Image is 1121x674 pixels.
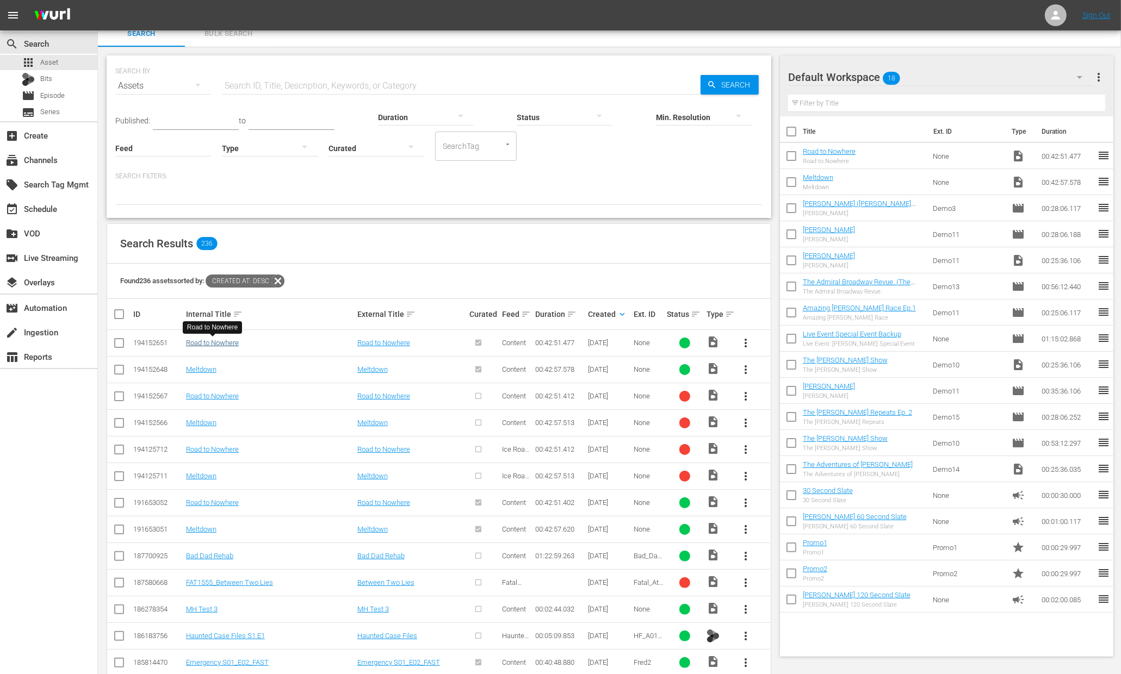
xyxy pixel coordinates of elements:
span: Episode [1012,280,1025,293]
span: reorder [1097,201,1110,214]
span: more_vert [739,390,752,403]
span: Episode [22,89,35,102]
td: Demo11 [928,299,1008,326]
div: [DATE] [588,632,631,640]
div: [DATE] [588,498,631,507]
a: Meltdown [357,419,388,427]
div: The [PERSON_NAME] Repeats [803,419,912,426]
span: sort [406,309,416,319]
td: 00:02:00.085 [1037,586,1097,613]
span: Search Tag Mgmt [5,178,18,191]
a: The [PERSON_NAME] Show [803,356,888,364]
img: TV Bits [707,629,720,642]
span: Video [1012,463,1025,476]
div: [DATE] [588,525,631,533]
span: more_vert [739,443,752,456]
div: 00:42:51.477 [535,339,585,347]
span: Fatal Attraction [502,578,528,603]
a: The Adventures of [PERSON_NAME] [803,460,913,469]
td: 00:00:30.000 [1037,482,1097,508]
span: reorder [1097,253,1110,266]
td: Demo15 [928,404,1008,430]
span: reorder [1097,149,1110,162]
a: Meltdown [186,525,216,533]
div: 00:42:51.412 [535,445,585,453]
div: 194125711 [133,472,183,480]
td: 00:25:06.117 [1037,299,1097,326]
td: 00:01:00.117 [1037,508,1097,534]
div: Default Workspace [788,62,1093,92]
div: Amazing [PERSON_NAME] Race [803,314,916,321]
a: Meltdown [186,472,216,480]
span: Video [1012,176,1025,189]
span: reorder [1097,436,1110,449]
td: Demo3 [928,195,1008,221]
div: External Title [357,308,466,321]
div: None [634,445,664,453]
a: [PERSON_NAME] [803,252,855,260]
a: Amazing [PERSON_NAME] Race Ep.1 [803,304,916,312]
span: Video [707,362,720,375]
button: more_vert [733,383,759,409]
button: more_vert [733,436,759,463]
span: 236 [196,237,217,250]
span: more_vert [1092,71,1105,84]
td: 00:42:57.578 [1037,169,1097,195]
span: reorder [1097,540,1110,553]
span: sort [567,309,577,319]
a: Haunted Case Files S1 E1 [186,632,265,640]
span: reorder [1097,592,1110,606]
div: 01:22:59.263 [535,552,585,560]
span: Created At: desc [206,274,271,288]
div: None [634,498,664,507]
span: Ad [1012,489,1025,502]
span: reorder [1097,384,1110,397]
th: Ext. ID [927,116,1005,147]
button: more_vert [733,357,759,383]
span: Episode [1012,436,1025,450]
div: [PERSON_NAME] [803,392,855,400]
span: more_vert [739,523,752,536]
div: None [634,339,664,347]
a: MH Test 3 [357,605,389,613]
button: more_vert [733,516,759,542]
a: Haunted Case Files [357,632,417,640]
span: Asset [22,56,35,69]
img: ans4CAIJ8jUAAAAAAAAAAAAAAAAAAAAAAAAgQb4GAAAAAAAAAAAAAAAAAAAAAAAAJMjXAAAAAAAAAAAAAAAAAAAAAAAAgAT5G... [26,3,78,28]
a: Road to Nowhere [357,445,410,453]
div: 191653052 [133,498,183,507]
span: reorder [1097,462,1110,475]
div: Live Event: [PERSON_NAME] Special Event [803,340,915,347]
span: HF_A01045614 [634,632,662,648]
a: Road to Nowhere [186,498,239,507]
div: 186278354 [133,605,183,613]
span: Video [707,495,720,508]
td: Demo10 [928,352,1008,378]
div: Promo1 [803,549,827,556]
div: None [634,419,664,427]
span: Bits [40,73,52,84]
span: more_vert [739,656,752,669]
th: Type [1005,116,1035,147]
div: [PERSON_NAME] 120 Second Slate [803,601,911,608]
span: reorder [1097,305,1110,319]
span: Published: [115,116,150,125]
span: sort [725,309,735,319]
div: None [634,525,664,533]
td: 01:15:02.868 [1037,326,1097,352]
td: None [928,482,1008,508]
span: Episode [1012,384,1025,397]
div: [DATE] [588,365,631,373]
button: Search [701,75,759,95]
div: Road to Nowhere [187,323,238,332]
button: more_vert [733,570,759,596]
div: [DATE] [588,472,631,480]
span: reorder [1097,488,1110,501]
div: Curated [469,310,499,319]
a: 30 Second Slate [803,486,853,495]
span: Video [707,469,720,482]
div: 187580668 [133,578,183,586]
div: Meltdown [803,184,833,191]
a: Meltdown [186,365,216,373]
td: Promo2 [928,560,1008,586]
